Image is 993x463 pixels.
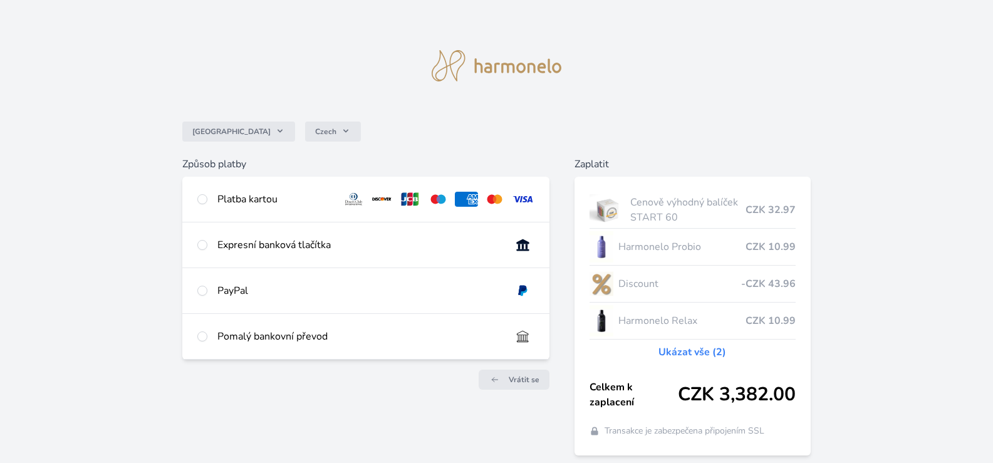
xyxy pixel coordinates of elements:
[342,192,365,207] img: diners.svg
[398,192,422,207] img: jcb.svg
[746,239,796,254] span: CZK 10.99
[746,313,796,328] span: CZK 10.99
[630,195,746,225] span: Cenově výhodný balíček START 60
[618,239,746,254] span: Harmonelo Probio
[217,283,501,298] div: PayPal
[455,192,478,207] img: amex.svg
[305,122,361,142] button: Czech
[509,375,539,385] span: Vrátit se
[618,313,746,328] span: Harmonelo Relax
[511,192,534,207] img: visa.svg
[590,380,678,410] span: Celkem k zaplacení
[741,276,796,291] span: -CZK 43.96
[370,192,393,207] img: discover.svg
[182,122,295,142] button: [GEOGRAPHIC_DATA]
[217,192,333,207] div: Platba kartou
[217,329,501,344] div: Pomalý bankovní převod
[590,268,613,299] img: discount-lo.png
[511,237,534,252] img: onlineBanking_CZ.svg
[483,192,506,207] img: mc.svg
[511,329,534,344] img: bankTransfer_IBAN.svg
[479,370,549,390] a: Vrátit se
[618,276,741,291] span: Discount
[315,127,336,137] span: Czech
[590,231,613,263] img: CLEAN_PROBIO_se_stinem_x-lo.jpg
[217,237,501,252] div: Expresní banková tlačítka
[432,50,562,81] img: logo.svg
[746,202,796,217] span: CZK 32.97
[658,345,726,360] a: Ukázat vše (2)
[590,305,613,336] img: CLEAN_RELAX_se_stinem_x-lo.jpg
[182,157,549,172] h6: Způsob platby
[427,192,450,207] img: maestro.svg
[192,127,271,137] span: [GEOGRAPHIC_DATA]
[574,157,811,172] h6: Zaplatit
[590,194,625,226] img: start.jpg
[511,283,534,298] img: paypal.svg
[605,425,764,437] span: Transakce je zabezpečena připojením SSL
[678,383,796,406] span: CZK 3,382.00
